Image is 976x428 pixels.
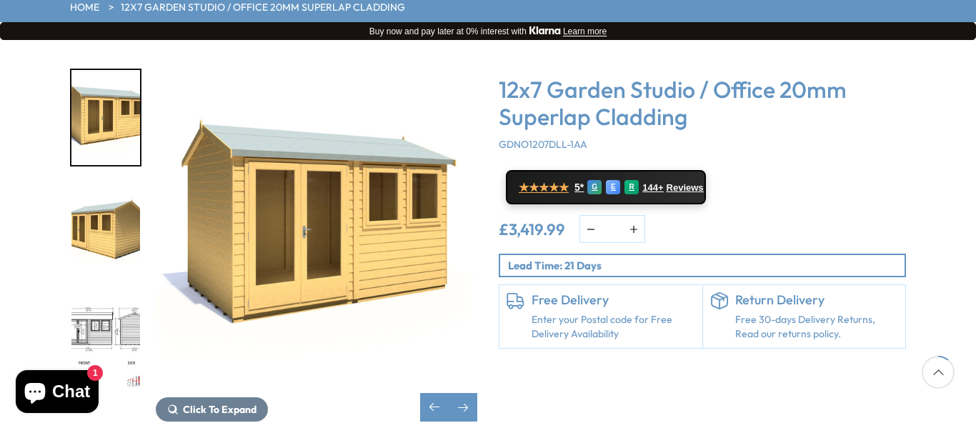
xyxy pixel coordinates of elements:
div: G [587,180,602,194]
span: 144+ [642,182,663,194]
div: E [606,180,620,194]
img: A36877gx12gardenofficeline_200x200.jpg [71,294,140,389]
div: 11 / 14 [70,181,141,279]
a: HOME [70,1,99,15]
a: ★★★★★ 5* G E R 144+ Reviews [506,170,706,204]
span: Click To Expand [183,403,257,416]
div: 12 / 14 [70,292,141,390]
h6: Free Delivery [532,292,695,308]
div: 10 / 14 [70,69,141,166]
inbox-online-store-chat: Shopify online store chat [11,370,103,417]
span: GDNO1207DLL-1AA [499,138,587,151]
div: R [624,180,639,194]
img: 12x7 Garden Studio / Office 20mm Superlap Cladding [156,69,477,390]
p: Lead Time: 21 Days [508,258,905,273]
span: ★★★★★ [519,181,569,194]
span: Reviews [667,182,704,194]
div: Next slide [449,393,477,422]
button: Click To Expand [156,397,268,422]
img: 7gx12gardenofficeren30L_200x200.jpg [71,70,140,165]
a: Enter your Postal code for Free Delivery Availability [532,313,695,341]
img: 7gx12gardenofficeren45R_200x200.jpg [71,182,140,277]
a: 12x7 Garden Studio / Office 20mm Superlap Cladding [121,1,405,15]
h3: 12x7 Garden Studio / Office 20mm Superlap Cladding [499,76,906,131]
ins: £3,419.99 [499,222,565,237]
div: Previous slide [420,393,449,422]
h6: Return Delivery [735,292,899,308]
div: 10 / 14 [156,69,477,422]
p: Free 30-days Delivery Returns, Read our returns policy. [735,313,899,341]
